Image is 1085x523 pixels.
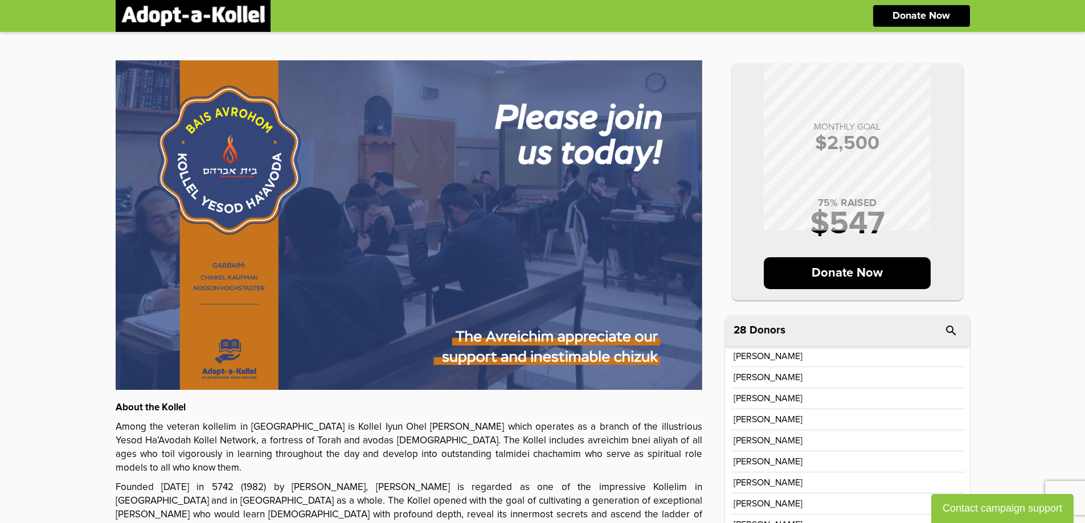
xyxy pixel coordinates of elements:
[944,324,958,337] i: search
[892,11,950,21] p: Donate Now
[734,457,803,466] p: [PERSON_NAME]
[743,122,952,131] p: MONTHLY GOAL
[750,325,785,336] p: Donors
[734,436,803,445] p: [PERSON_NAME]
[931,494,1074,523] button: Contact campaign support
[116,60,702,390] img: gukva3Z2zf.0Jxt2Zr9Pz.jpg
[743,134,952,153] p: $
[734,394,803,403] p: [PERSON_NAME]
[734,325,747,336] span: 28
[734,415,803,424] p: [PERSON_NAME]
[734,478,803,487] p: [PERSON_NAME]
[734,373,803,382] p: [PERSON_NAME]
[734,352,803,361] p: [PERSON_NAME]
[734,499,803,508] p: [PERSON_NAME]
[764,257,931,289] p: Donate Now
[116,403,186,413] strong: About the Kollel
[116,421,702,475] p: Among the veteran kollelim in [GEOGRAPHIC_DATA] is Kollel Iyun Ohel [PERSON_NAME] which operates ...
[121,6,265,26] img: logonobg.png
